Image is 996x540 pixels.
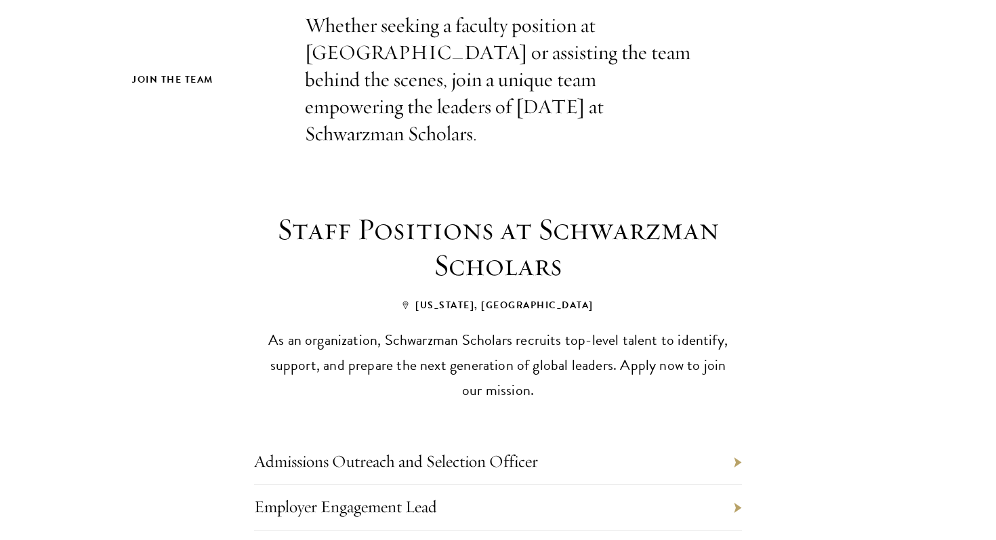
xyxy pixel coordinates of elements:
a: Employer Engagement Lead [254,496,437,517]
p: Whether seeking a faculty position at [GEOGRAPHIC_DATA] or assisting the team behind the scenes, ... [305,12,691,147]
span: [US_STATE], [GEOGRAPHIC_DATA] [402,298,594,312]
h2: Join the Team [132,71,278,88]
p: As an organization, Schwarzman Scholars recruits top-level talent to identify, support, and prepa... [264,327,732,402]
a: Admissions Outreach and Selection Officer [254,451,538,472]
h3: Staff Positions at Schwarzman Scholars [247,211,749,283]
